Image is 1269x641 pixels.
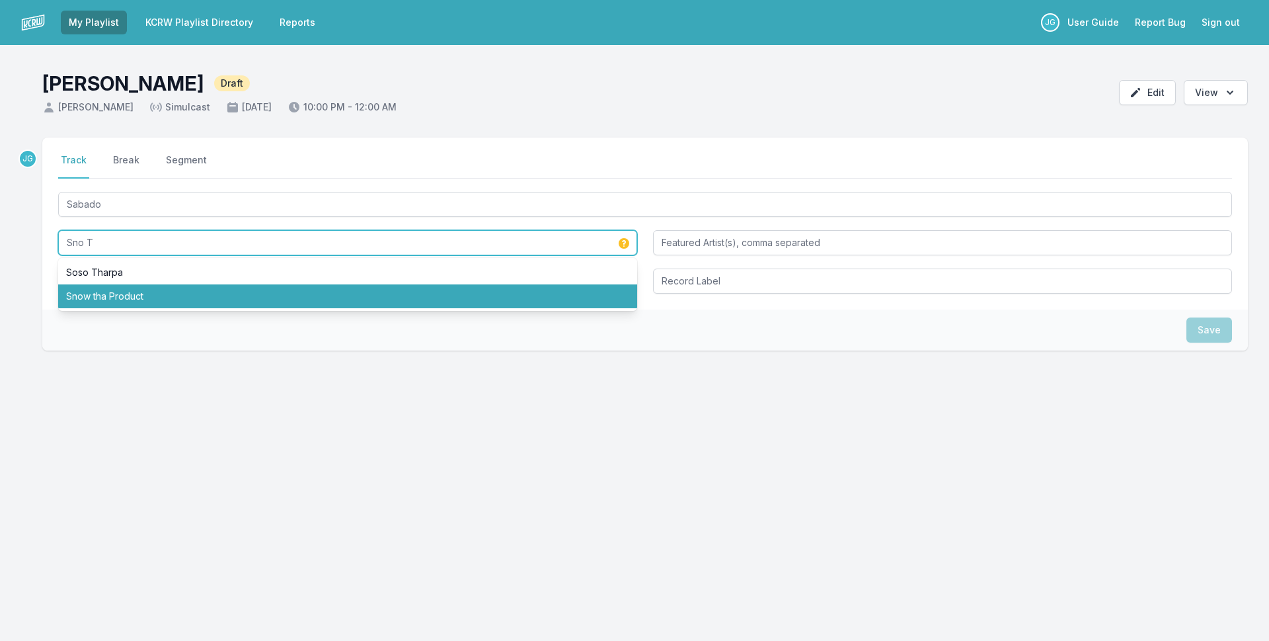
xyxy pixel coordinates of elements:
[61,11,127,34] a: My Playlist
[58,192,1232,217] input: Track Title
[226,101,272,114] span: [DATE]
[272,11,323,34] a: Reports
[1184,80,1248,105] button: Open options
[110,153,142,179] button: Break
[653,269,1232,294] input: Record Label
[1127,11,1194,34] a: Report Bug
[653,230,1232,255] input: Featured Artist(s), comma separated
[1059,11,1127,34] a: User Guide
[42,101,134,114] span: [PERSON_NAME]
[149,101,210,114] span: Simulcast
[1194,11,1248,34] button: Sign out
[214,75,250,91] span: Draft
[163,153,210,179] button: Segment
[58,261,637,284] li: Soso Tharpa
[1119,80,1176,105] button: Edit
[58,284,637,308] li: Snow tha Product
[58,153,89,179] button: Track
[137,11,261,34] a: KCRW Playlist Directory
[1186,318,1232,343] button: Save
[19,150,37,168] p: Jose Galvan
[1041,13,1059,32] p: Jose Galvan
[21,11,45,34] img: logo-white-87cec1fa9cbef997252546196dc51331.png
[288,101,397,114] span: 10:00 PM - 12:00 AM
[58,230,637,255] input: Artist
[42,71,204,95] h1: [PERSON_NAME]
